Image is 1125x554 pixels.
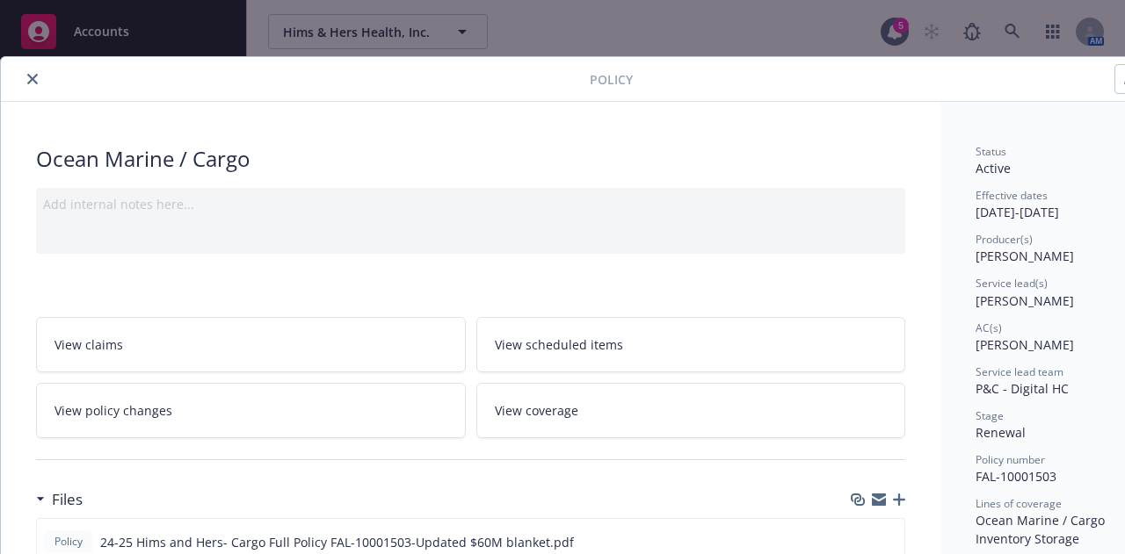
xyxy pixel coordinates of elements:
span: Status [976,144,1006,159]
span: 24-25 Hims and Hers- Cargo Full Policy FAL-10001503-Updated $60M blanket.pdf [100,533,574,551]
span: Lines of coverage [976,496,1062,511]
span: View claims [54,335,123,354]
span: Policy [51,534,86,550]
span: Policy [590,70,633,89]
span: [PERSON_NAME] [976,336,1074,353]
span: View scheduled items [495,335,623,354]
span: Stage [976,408,1004,423]
a: View policy changes [36,383,466,438]
span: Effective dates [976,188,1048,203]
span: Service lead(s) [976,276,1048,291]
span: AC(s) [976,320,1002,335]
button: close [22,68,43,90]
h3: Files [52,488,83,511]
span: Active [976,160,1011,176]
span: Producer(s) [976,232,1033,247]
span: [PERSON_NAME] [976,248,1074,264]
span: View policy changes [54,401,172,420]
div: Add internal notes here... [43,195,898,213]
div: Files [36,488,83,511]
a: View claims [36,317,466,372]
span: FAL-10001503 [976,468,1056,485]
button: download file [853,533,867,551]
div: Ocean Marine / Cargo [36,144,905,174]
span: Renewal [976,424,1026,441]
span: Policy number [976,452,1045,467]
span: P&C - Digital HC [976,380,1069,397]
span: View coverage [495,401,578,420]
span: [PERSON_NAME] [976,292,1074,309]
button: preview file [882,533,897,551]
a: View scheduled items [476,317,906,372]
a: View coverage [476,383,906,438]
span: Service lead team [976,364,1063,379]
